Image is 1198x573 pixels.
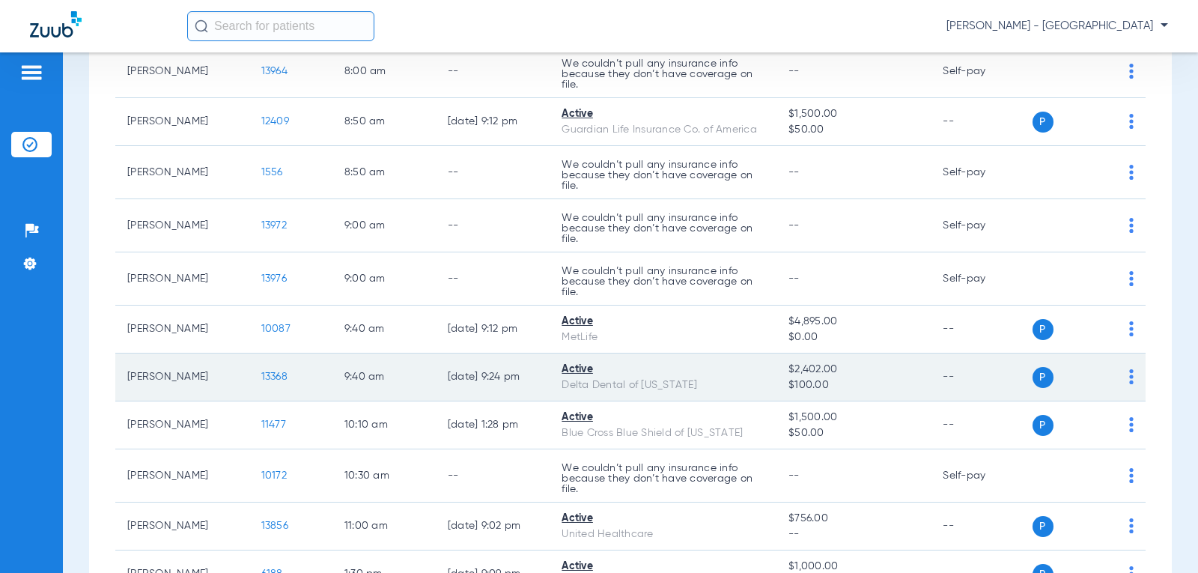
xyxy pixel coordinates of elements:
[1129,218,1134,233] img: group-dot-blue.svg
[332,354,436,401] td: 9:40 AM
[1129,64,1134,79] img: group-dot-blue.svg
[115,98,249,146] td: [PERSON_NAME]
[788,122,919,138] span: $50.00
[1033,319,1053,340] span: P
[562,160,764,191] p: We couldn’t pull any insurance info because they don’t have coverage on file.
[332,199,436,252] td: 9:00 AM
[436,306,550,354] td: [DATE] 9:12 PM
[1033,516,1053,537] span: P
[1033,112,1053,133] span: P
[562,58,764,90] p: We couldn’t pull any insurance info because they don’t have coverage on file.
[562,330,764,345] div: MetLife
[562,362,764,378] div: Active
[562,527,764,542] div: United Healthcare
[115,401,249,449] td: [PERSON_NAME]
[788,378,919,393] span: $100.00
[788,527,919,542] span: --
[115,354,249,401] td: [PERSON_NAME]
[332,401,436,449] td: 10:10 AM
[115,199,249,252] td: [PERSON_NAME]
[261,273,287,284] span: 13976
[788,314,919,330] span: $4,895.00
[332,45,436,98] td: 8:00 AM
[788,167,800,178] span: --
[931,146,1032,199] td: Self-pay
[788,220,800,231] span: --
[1129,417,1134,432] img: group-dot-blue.svg
[436,146,550,199] td: --
[562,425,764,441] div: Blue Cross Blue Shield of [US_STATE]
[332,306,436,354] td: 9:40 AM
[261,324,291,334] span: 10087
[931,401,1032,449] td: --
[261,372,288,382] span: 13368
[562,511,764,527] div: Active
[261,521,288,531] span: 13856
[788,362,919,378] span: $2,402.00
[19,64,43,82] img: hamburger-icon
[1129,321,1134,336] img: group-dot-blue.svg
[436,98,550,146] td: [DATE] 9:12 PM
[788,66,800,76] span: --
[1129,114,1134,129] img: group-dot-blue.svg
[332,252,436,306] td: 9:00 AM
[788,410,919,425] span: $1,500.00
[115,146,249,199] td: [PERSON_NAME]
[788,425,919,441] span: $50.00
[931,449,1032,503] td: Self-pay
[562,314,764,330] div: Active
[788,470,800,481] span: --
[931,503,1032,551] td: --
[1129,468,1134,483] img: group-dot-blue.svg
[1129,165,1134,180] img: group-dot-blue.svg
[788,273,800,284] span: --
[562,266,764,297] p: We couldn’t pull any insurance info because they don’t have coverage on file.
[788,106,919,122] span: $1,500.00
[946,19,1168,34] span: [PERSON_NAME] - [GEOGRAPHIC_DATA]
[261,220,287,231] span: 13972
[436,45,550,98] td: --
[261,116,289,127] span: 12409
[562,213,764,244] p: We couldn’t pull any insurance info because they don’t have coverage on file.
[436,199,550,252] td: --
[30,11,82,37] img: Zuub Logo
[115,252,249,306] td: [PERSON_NAME]
[1033,415,1053,436] span: P
[931,252,1032,306] td: Self-pay
[115,449,249,503] td: [PERSON_NAME]
[115,306,249,354] td: [PERSON_NAME]
[1129,518,1134,533] img: group-dot-blue.svg
[436,252,550,306] td: --
[332,146,436,199] td: 8:50 AM
[332,503,436,551] td: 11:00 AM
[788,511,919,527] span: $756.00
[187,11,374,41] input: Search for patients
[931,306,1032,354] td: --
[562,378,764,393] div: Delta Dental of [US_STATE]
[261,66,288,76] span: 13964
[788,330,919,345] span: $0.00
[195,19,208,33] img: Search Icon
[931,354,1032,401] td: --
[931,45,1032,98] td: Self-pay
[115,45,249,98] td: [PERSON_NAME]
[1129,271,1134,286] img: group-dot-blue.svg
[261,167,283,178] span: 1556
[436,354,550,401] td: [DATE] 9:24 PM
[115,503,249,551] td: [PERSON_NAME]
[436,449,550,503] td: --
[332,449,436,503] td: 10:30 AM
[562,122,764,138] div: Guardian Life Insurance Co. of America
[562,106,764,122] div: Active
[1033,367,1053,388] span: P
[332,98,436,146] td: 8:50 AM
[1129,369,1134,384] img: group-dot-blue.svg
[931,199,1032,252] td: Self-pay
[562,410,764,425] div: Active
[436,503,550,551] td: [DATE] 9:02 PM
[562,463,764,494] p: We couldn’t pull any insurance info because they don’t have coverage on file.
[261,419,286,430] span: 11477
[261,470,287,481] span: 10172
[436,401,550,449] td: [DATE] 1:28 PM
[931,98,1032,146] td: --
